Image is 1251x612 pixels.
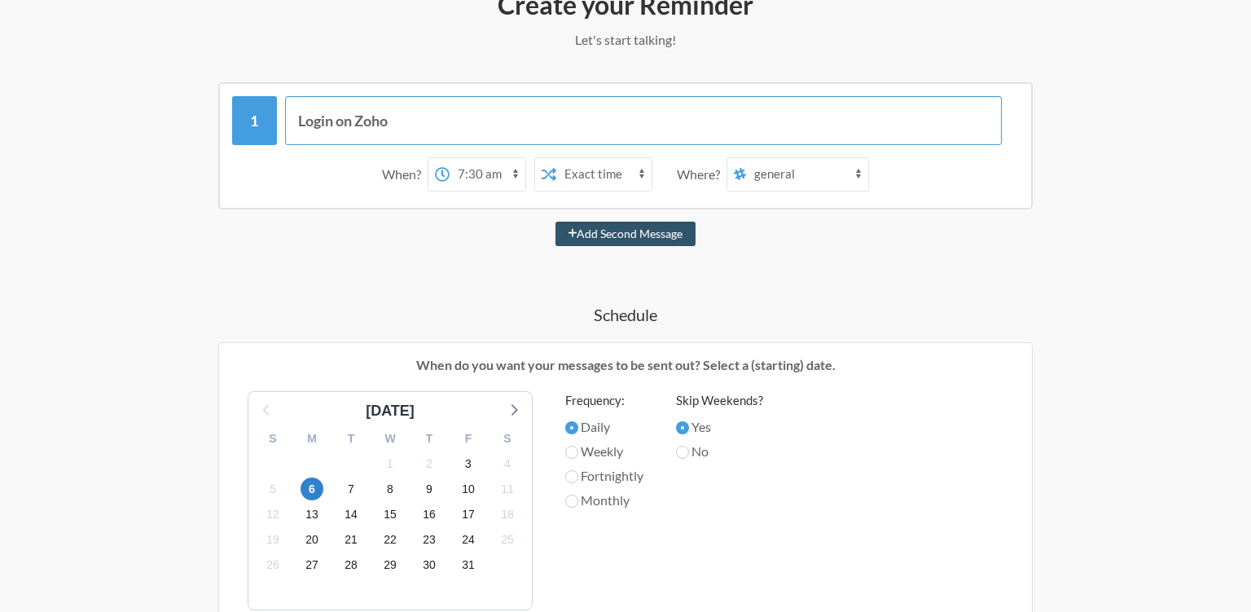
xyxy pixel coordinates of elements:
[418,452,441,475] span: Sunday, November 2, 2025
[677,157,726,192] div: Where?
[261,478,284,500] span: Wednesday, November 5, 2025
[418,529,441,552] span: Sunday, November 23, 2025
[153,303,1098,326] h4: Schedule
[340,529,362,552] span: Friday, November 21, 2025
[457,452,480,475] span: Monday, November 3, 2025
[565,470,578,483] input: Fortnightly
[340,504,362,526] span: Friday, November 14, 2025
[565,421,578,434] input: Daily
[340,478,362,500] span: Friday, November 7, 2025
[379,504,402,526] span: Saturday, November 15, 2025
[340,554,362,577] span: Friday, November 28, 2025
[379,452,402,475] span: Saturday, November 1, 2025
[418,478,441,500] span: Sunday, November 9, 2025
[418,504,441,526] span: Sunday, November 16, 2025
[676,442,763,461] label: No
[496,529,519,552] span: Tuesday, November 25, 2025
[301,529,323,552] span: Thursday, November 20, 2025
[371,426,410,451] div: W
[261,529,284,552] span: Wednesday, November 19, 2025
[496,504,519,526] span: Tuesday, November 18, 2025
[379,478,402,500] span: Saturday, November 8, 2025
[359,400,421,422] div: [DATE]
[676,421,689,434] input: Yes
[285,96,1003,145] input: Message
[261,554,284,577] span: Wednesday, November 26, 2025
[379,554,402,577] span: Saturday, November 29, 2025
[231,355,1020,375] p: When do you want your messages to be sent out? Select a (starting) date.
[676,417,763,437] label: Yes
[418,554,441,577] span: Sunday, November 30, 2025
[382,157,428,192] div: When?
[379,529,402,552] span: Saturday, November 22, 2025
[565,491,643,510] label: Monthly
[488,426,527,451] div: S
[253,426,292,451] div: S
[153,30,1098,50] p: Let's start talking!
[565,391,643,410] label: Frequency:
[676,391,763,410] label: Skip Weekends?
[565,442,643,461] label: Weekly
[496,478,519,500] span: Tuesday, November 11, 2025
[261,504,284,526] span: Wednesday, November 12, 2025
[565,446,578,459] input: Weekly
[301,554,323,577] span: Thursday, November 27, 2025
[565,466,643,486] label: Fortnightly
[496,452,519,475] span: Tuesday, November 4, 2025
[565,495,578,508] input: Monthly
[449,426,488,451] div: F
[301,478,323,500] span: Thursday, November 6, 2025
[457,529,480,552] span: Monday, November 24, 2025
[301,504,323,526] span: Thursday, November 13, 2025
[457,504,480,526] span: Monday, November 17, 2025
[676,446,689,459] input: No
[565,417,643,437] label: Daily
[457,554,480,577] span: Monday, December 1, 2025
[331,426,371,451] div: T
[410,426,449,451] div: T
[555,222,696,246] button: Add Second Message
[457,478,480,500] span: Monday, November 10, 2025
[292,426,331,451] div: M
